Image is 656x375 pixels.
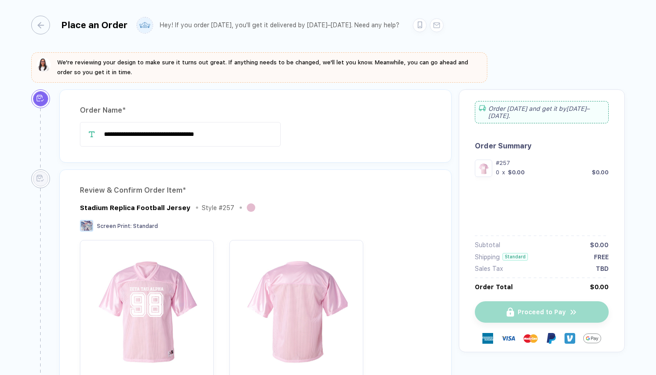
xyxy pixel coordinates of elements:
img: 2468158c-e6dc-4985-9e42-d2828d905caf_nt_back_1758756642365.jpg [234,244,359,370]
img: GPay [583,329,601,347]
img: visa [501,331,515,346]
div: Stadium Replica Football Jersey [80,204,191,212]
div: x [501,169,506,176]
span: Screen Print : [97,223,132,229]
div: FREE [594,253,609,261]
div: Hey! If you order [DATE], you'll get it delivered by [DATE]–[DATE]. Need any help? [160,21,399,29]
img: Screen Print [80,220,93,232]
div: $0.00 [592,169,609,176]
div: Sales Tax [475,265,503,272]
img: 2468158c-e6dc-4985-9e42-d2828d905caf_nt_front_1758756642363.jpg [84,244,209,370]
button: We're reviewing your design to make sure it turns out great. If anything needs to be changed, we'... [37,58,482,77]
div: $0.00 [508,169,525,176]
div: Order Total [475,283,513,291]
div: #257 [496,160,609,166]
img: sophie [37,58,51,72]
div: Place an Order [61,20,128,30]
div: 0 [496,169,499,176]
div: Shipping [475,253,500,261]
div: TBD [596,265,609,272]
img: master-card [523,331,538,346]
div: Subtotal [475,241,500,249]
img: Venmo [565,333,575,344]
img: 2468158c-e6dc-4985-9e42-d2828d905caf_nt_front_1758756642363.jpg [477,162,490,175]
div: Review & Confirm Order Item [80,183,431,198]
div: Order [DATE] and get it by [DATE]–[DATE] . [475,101,609,123]
div: Standard [502,253,528,261]
div: $0.00 [590,283,609,291]
img: express [482,333,493,344]
div: Style # 257 [202,204,234,211]
span: Standard [133,223,158,229]
div: Order Summary [475,142,609,150]
div: Order Name [80,103,431,118]
img: Paypal [546,333,556,344]
span: We're reviewing your design to make sure it turns out great. If anything needs to be changed, we'... [57,59,468,76]
img: user profile [137,17,153,33]
div: $0.00 [590,241,609,249]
